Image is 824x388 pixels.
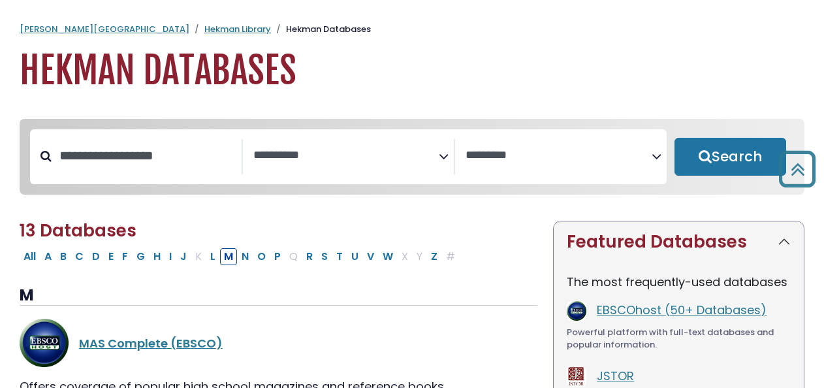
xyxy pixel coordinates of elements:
[20,219,136,242] span: 13 Databases
[71,248,87,265] button: Filter Results C
[332,248,347,265] button: Filter Results T
[20,286,537,306] h3: M
[253,248,270,265] button: Filter Results O
[597,302,767,318] a: EBSCOhost (50+ Databases)
[347,248,362,265] button: Filter Results U
[271,23,371,36] li: Hekman Databases
[88,248,104,265] button: Filter Results D
[674,138,786,176] button: Submit for Search Results
[363,248,378,265] button: Filter Results V
[774,157,821,181] a: Back to Top
[204,23,271,35] a: Hekman Library
[20,49,804,93] h1: Hekman Databases
[20,119,804,195] nav: Search filters
[427,248,441,265] button: Filter Results Z
[104,248,118,265] button: Filter Results E
[317,248,332,265] button: Filter Results S
[20,248,460,264] div: Alpha-list to filter by first letter of database name
[379,248,397,265] button: Filter Results W
[20,23,804,36] nav: breadcrumb
[79,335,223,351] a: MAS Complete (EBSCO)
[165,248,176,265] button: Filter Results I
[56,248,71,265] button: Filter Results B
[220,248,237,265] button: Filter Results M
[302,248,317,265] button: Filter Results R
[253,149,439,163] textarea: Search
[206,248,219,265] button: Filter Results L
[270,248,285,265] button: Filter Results P
[567,273,791,291] p: The most frequently-used databases
[554,221,804,263] button: Featured Databases
[52,145,242,167] input: Search database by title or keyword
[597,368,634,384] a: JSTOR
[176,248,191,265] button: Filter Results J
[20,23,189,35] a: [PERSON_NAME][GEOGRAPHIC_DATA]
[150,248,165,265] button: Filter Results H
[238,248,253,265] button: Filter Results N
[40,248,55,265] button: Filter Results A
[20,248,40,265] button: All
[567,326,791,351] div: Powerful platform with full-text databases and popular information.
[466,149,652,163] textarea: Search
[133,248,149,265] button: Filter Results G
[118,248,132,265] button: Filter Results F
